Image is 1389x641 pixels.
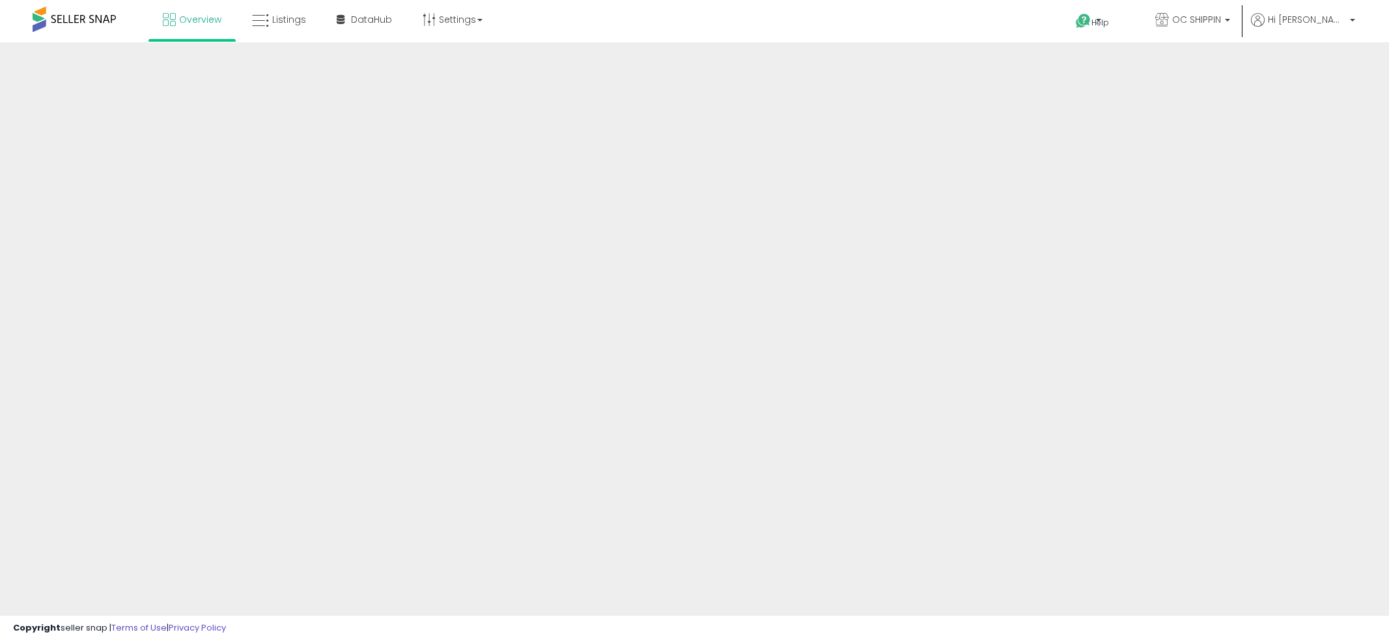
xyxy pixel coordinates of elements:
[1091,17,1109,28] span: Help
[272,13,306,26] span: Listings
[1075,13,1091,29] i: Get Help
[351,13,392,26] span: DataHub
[179,13,221,26] span: Overview
[1251,13,1355,42] a: Hi [PERSON_NAME]
[1172,13,1221,26] span: OC SHIPPIN
[1065,3,1134,42] a: Help
[1268,13,1346,26] span: Hi [PERSON_NAME]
